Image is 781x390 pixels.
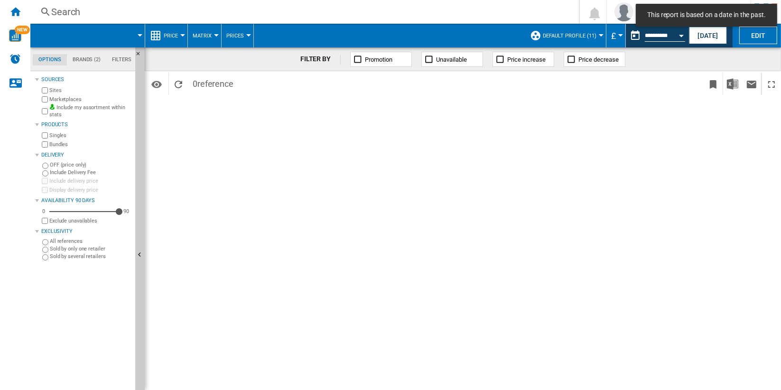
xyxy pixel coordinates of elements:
[49,104,55,110] img: mysite-bg-18x18.png
[226,33,244,39] span: Prices
[49,87,131,94] label: Sites
[739,27,777,44] button: Edit
[42,132,48,139] input: Singles
[42,170,48,176] input: Include Delivery Fee
[164,33,178,39] span: Price
[614,2,633,21] img: profile.jpg
[41,228,131,235] div: Exclusivity
[49,96,131,103] label: Marketplaces
[226,24,249,47] button: Prices
[42,247,48,253] input: Sold by only one retailer
[50,253,131,260] label: Sold by several retailers
[42,178,48,184] input: Include delivery price
[350,52,412,67] button: Promotion
[42,105,48,117] input: Include my assortment within stats
[50,161,131,168] label: OFF (price only)
[673,26,690,43] button: Open calendar
[197,79,233,89] span: reference
[543,33,596,39] span: Default profile (11)
[40,208,47,215] div: 0
[606,24,626,47] md-menu: Currency
[42,239,48,245] input: All references
[578,56,619,63] span: Price decrease
[41,197,131,204] div: Availability 90 Days
[611,31,616,41] span: £
[493,52,554,67] button: Price increase
[42,218,48,224] input: Display delivery price
[49,186,131,194] label: Display delivery price
[121,208,131,215] div: 90
[507,56,546,63] span: Price increase
[41,121,131,129] div: Products
[42,187,48,193] input: Display delivery price
[41,151,131,159] div: Delivery
[42,141,48,148] input: Bundles
[135,47,147,65] button: Hide
[49,132,131,139] label: Singles
[644,10,769,20] span: This report is based on a date in the past.
[365,56,392,63] span: Promotion
[300,55,341,64] div: FILTER BY
[147,75,166,93] button: Options
[564,52,625,67] button: Price decrease
[436,56,467,63] span: Unavailable
[193,33,212,39] span: Matrix
[50,169,131,176] label: Include Delivery Fee
[49,177,131,185] label: Include delivery price
[704,73,723,95] button: Bookmark this report
[626,26,645,45] button: md-calendar
[49,217,131,224] label: Exclude unavailables
[42,87,48,93] input: Sites
[188,73,238,93] span: 0
[193,24,216,47] button: Matrix
[150,24,183,47] div: Price
[49,141,131,148] label: Bundles
[33,54,67,65] md-tab-item: Options
[50,238,131,245] label: All references
[9,53,21,65] img: alerts-logo.svg
[543,24,601,47] button: Default profile (11)
[742,73,761,95] button: Send this report by email
[762,73,781,95] button: Maximize
[169,73,188,95] button: Reload
[611,24,621,47] button: £
[727,78,738,90] img: excel-24x24.png
[106,54,137,65] md-tab-item: Filters
[723,73,742,95] button: Download in Excel
[51,5,554,19] div: Search
[41,76,131,84] div: Sources
[164,24,183,47] button: Price
[626,24,687,47] div: This report is based on a date in the past.
[689,27,727,44] button: [DATE]
[42,254,48,260] input: Sold by several retailers
[67,54,106,65] md-tab-item: Brands (2)
[9,29,21,42] img: wise-card.svg
[42,163,48,169] input: OFF (price only)
[49,104,131,119] label: Include my assortment within stats
[49,207,119,216] md-slider: Availability
[530,24,601,47] div: Default profile (11)
[50,245,131,252] label: Sold by only one retailer
[42,96,48,102] input: Marketplaces
[421,52,483,67] button: Unavailable
[15,26,30,34] span: NEW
